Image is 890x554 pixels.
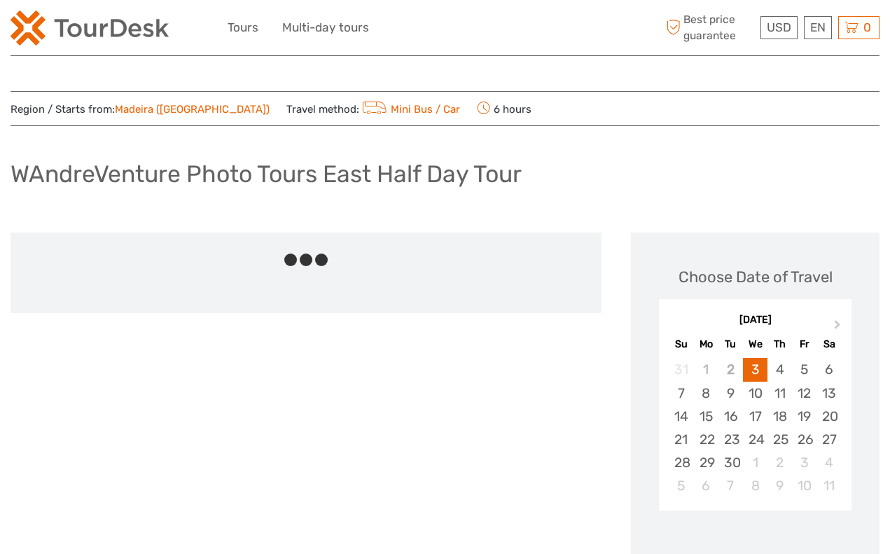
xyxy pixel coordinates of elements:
div: Sa [816,335,841,354]
div: Choose Sunday, October 5th, 2025 [669,474,693,497]
div: Not available Monday, September 1st, 2025 [694,358,718,381]
a: Mini Bus / Car [359,103,460,116]
div: Choose Saturday, October 11th, 2025 [816,474,841,497]
div: Choose Friday, September 26th, 2025 [792,428,816,451]
h1: WAndreVenture Photo Tours East Half Day Tour [11,160,522,188]
div: Choose Monday, October 6th, 2025 [694,474,718,497]
div: Choose Monday, September 8th, 2025 [694,382,718,405]
div: Tu [718,335,743,354]
span: 0 [861,20,873,34]
div: Choose Tuesday, September 16th, 2025 [718,405,743,428]
div: EN [804,16,832,39]
div: Choose Wednesday, October 8th, 2025 [743,474,767,497]
a: Tours [228,18,258,38]
span: USD [767,20,791,34]
div: Choose Wednesday, September 24th, 2025 [743,428,767,451]
div: Choose Friday, September 5th, 2025 [792,358,816,381]
div: [DATE] [659,313,851,328]
div: Choose Thursday, September 4th, 2025 [767,358,792,381]
div: Choose Monday, September 22nd, 2025 [694,428,718,451]
div: Choose Wednesday, September 10th, 2025 [743,382,767,405]
span: Travel method: [286,99,460,118]
div: Choose Sunday, September 7th, 2025 [669,382,693,405]
div: Choose Monday, September 15th, 2025 [694,405,718,428]
div: Choose Tuesday, September 9th, 2025 [718,382,743,405]
div: Choose Date of Travel [679,266,833,288]
div: Not available Tuesday, September 2nd, 2025 [718,358,743,381]
div: Choose Thursday, October 9th, 2025 [767,474,792,497]
div: Th [767,335,792,354]
div: Fr [792,335,816,354]
div: Mo [694,335,718,354]
div: Choose Thursday, September 11th, 2025 [767,382,792,405]
div: month 2025-09 [663,358,847,497]
div: Choose Wednesday, September 17th, 2025 [743,405,767,428]
div: Choose Sunday, September 14th, 2025 [669,405,693,428]
div: Choose Tuesday, September 23rd, 2025 [718,428,743,451]
div: Choose Tuesday, September 30th, 2025 [718,451,743,474]
div: Choose Wednesday, October 1st, 2025 [743,451,767,474]
div: Choose Wednesday, September 3rd, 2025 [743,358,767,381]
div: Choose Thursday, September 25th, 2025 [767,428,792,451]
div: Choose Friday, September 12th, 2025 [792,382,816,405]
div: Choose Sunday, September 28th, 2025 [669,451,693,474]
a: Madeira ([GEOGRAPHIC_DATA]) [115,103,270,116]
div: Choose Tuesday, October 7th, 2025 [718,474,743,497]
div: Choose Friday, October 10th, 2025 [792,474,816,497]
div: Choose Monday, September 29th, 2025 [694,451,718,474]
button: Next Month [828,317,850,339]
div: Choose Thursday, October 2nd, 2025 [767,451,792,474]
div: Not available Sunday, August 31st, 2025 [669,358,693,381]
span: Region / Starts from: [11,102,270,117]
a: Multi-day tours [282,18,369,38]
div: Choose Saturday, September 27th, 2025 [816,428,841,451]
div: Choose Saturday, September 6th, 2025 [816,358,841,381]
div: Choose Thursday, September 18th, 2025 [767,405,792,428]
div: Choose Friday, September 19th, 2025 [792,405,816,428]
div: Choose Saturday, October 4th, 2025 [816,451,841,474]
span: Best price guarantee [662,12,757,43]
div: Choose Friday, October 3rd, 2025 [792,451,816,474]
div: Choose Saturday, September 13th, 2025 [816,382,841,405]
div: Choose Sunday, September 21st, 2025 [669,428,693,451]
span: 6 hours [477,99,531,118]
div: Su [669,335,693,354]
div: Choose Saturday, September 20th, 2025 [816,405,841,428]
img: 2254-3441b4b5-4e5f-4d00-b396-31f1d84a6ebf_logo_small.png [11,11,169,46]
div: We [743,335,767,354]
